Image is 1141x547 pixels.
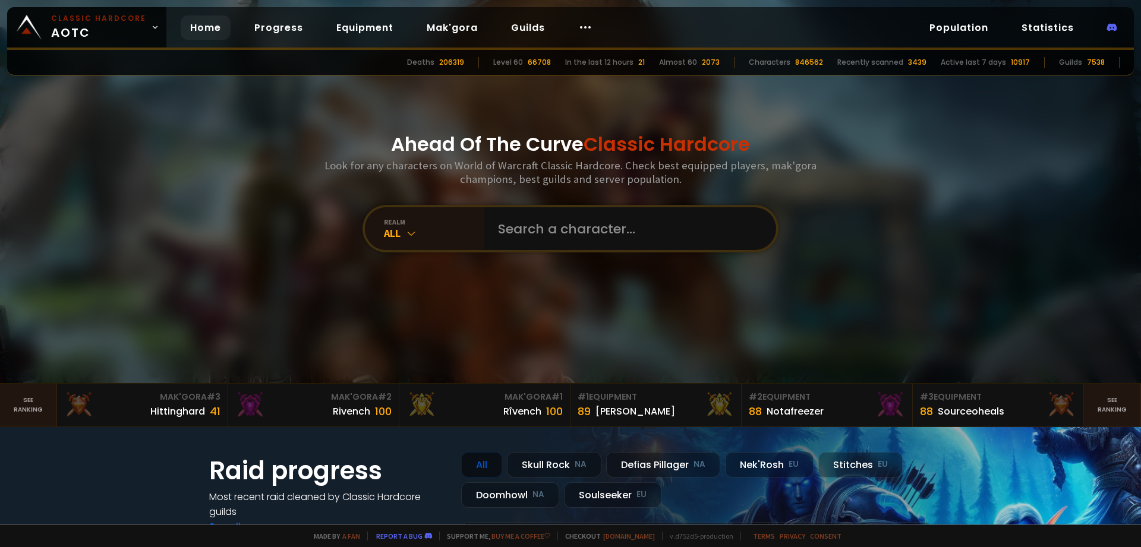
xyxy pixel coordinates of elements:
[1012,15,1083,40] a: Statistics
[181,15,231,40] a: Home
[493,57,523,68] div: Level 60
[532,489,544,501] small: NA
[207,391,220,403] span: # 3
[503,404,541,419] div: Rîvench
[51,13,146,24] small: Classic Hardcore
[595,404,675,419] div: [PERSON_NAME]
[780,532,805,540] a: Privacy
[245,15,313,40] a: Progress
[491,207,762,250] input: Search a character...
[920,15,998,40] a: Population
[528,57,551,68] div: 66708
[606,452,720,478] div: Defias Pillager
[557,532,655,540] span: Checkout
[578,403,591,419] div: 89
[1087,57,1105,68] div: 7538
[406,391,563,403] div: Mak'Gora
[384,226,484,240] div: All
[578,391,589,403] span: # 1
[878,459,888,470] small: EU
[439,532,550,540] span: Support me,
[461,452,502,478] div: All
[209,520,286,533] a: See all progress
[57,384,228,426] a: Mak'Gora#3Hittinghard41
[810,532,841,540] a: Consent
[578,391,734,403] div: Equipment
[913,384,1084,426] a: #3Equipment88Sourceoheals
[209,452,447,489] h1: Raid progress
[753,532,775,540] a: Terms
[742,384,913,426] a: #2Equipment88Notafreezer
[818,452,903,478] div: Stitches
[749,391,762,403] span: # 2
[7,7,166,48] a: Classic HardcoreAOTC
[378,391,392,403] span: # 2
[1084,384,1141,426] a: Seeranking
[795,57,823,68] div: 846562
[439,57,464,68] div: 206319
[333,404,370,419] div: Rivench
[725,452,814,478] div: Nek'Rosh
[320,159,821,186] h3: Look for any characters on World of Warcraft Classic Hardcore. Check best equipped players, mak'g...
[391,130,750,159] h1: Ahead Of The Curve
[938,404,1004,419] div: Sourceoheals
[920,391,1076,403] div: Equipment
[235,391,392,403] div: Mak'Gora
[767,404,824,419] div: Notafreezer
[920,391,934,403] span: # 3
[575,459,587,470] small: NA
[749,403,762,419] div: 88
[1011,57,1030,68] div: 10917
[417,15,487,40] a: Mak'gora
[375,403,392,419] div: 100
[749,57,790,68] div: Characters
[64,391,220,403] div: Mak'Gora
[636,489,647,501] small: EU
[702,57,720,68] div: 2073
[376,532,423,540] a: Report a bug
[407,57,434,68] div: Deaths
[908,57,926,68] div: 3439
[384,217,484,226] div: realm
[307,532,360,540] span: Made by
[789,459,799,470] small: EU
[342,532,360,540] a: a fan
[399,384,570,426] a: Mak'Gora#1Rîvench100
[551,391,563,403] span: # 1
[502,15,554,40] a: Guilds
[638,57,645,68] div: 21
[694,459,705,470] small: NA
[51,13,146,42] span: AOTC
[461,482,559,508] div: Doomhowl
[603,532,655,540] a: [DOMAIN_NAME]
[1059,57,1082,68] div: Guilds
[941,57,1006,68] div: Active last 7 days
[749,391,905,403] div: Equipment
[491,532,550,540] a: Buy me a coffee
[584,131,750,157] span: Classic Hardcore
[570,384,742,426] a: #1Equipment89[PERSON_NAME]
[564,482,661,508] div: Soulseeker
[920,403,933,419] div: 88
[837,57,903,68] div: Recently scanned
[659,57,697,68] div: Almost 60
[228,384,399,426] a: Mak'Gora#2Rivench100
[507,452,601,478] div: Skull Rock
[150,404,205,419] div: Hittinghard
[565,57,633,68] div: In the last 12 hours
[210,403,220,419] div: 41
[662,532,733,540] span: v. d752d5 - production
[209,489,447,519] h4: Most recent raid cleaned by Classic Hardcore guilds
[546,403,563,419] div: 100
[327,15,403,40] a: Equipment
